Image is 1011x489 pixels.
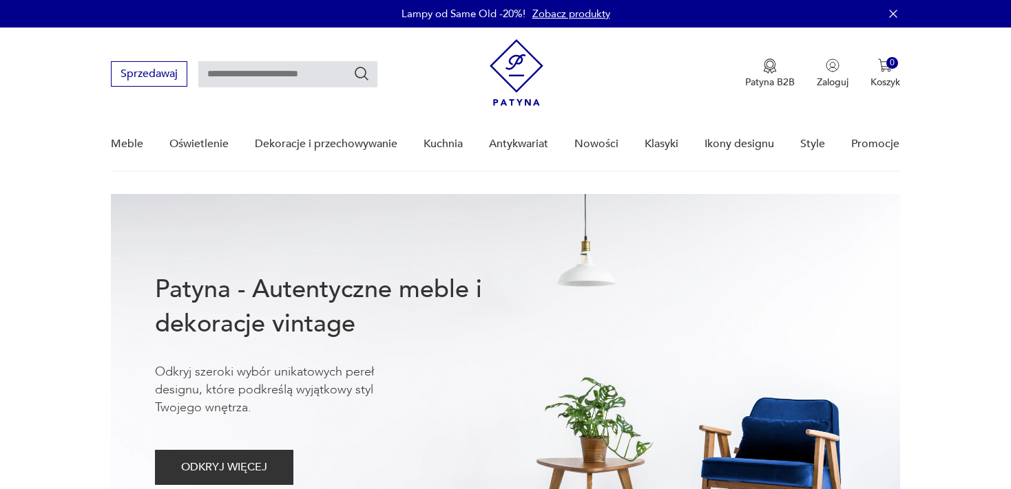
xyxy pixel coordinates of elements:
[155,363,417,417] p: Odkryj szeroki wybór unikatowych pereł designu, które podkreślą wyjątkowy styl Twojego wnętrza.
[800,118,825,171] a: Style
[851,118,899,171] a: Promocje
[745,76,795,89] p: Patyna B2B
[763,58,777,74] img: Ikona medalu
[886,57,898,69] div: 0
[353,65,370,82] button: Szukaj
[155,272,527,341] h1: Patyna - Autentyczne meble i dekoracje vintage
[490,39,543,106] img: Patyna - sklep z meblami i dekoracjami vintage
[871,58,900,89] button: 0Koszyk
[745,58,795,89] button: Patyna B2B
[111,61,187,87] button: Sprzedawaj
[424,118,463,171] a: Kuchnia
[532,7,610,21] a: Zobacz produkty
[402,7,525,21] p: Lampy od Same Old -20%!
[645,118,678,171] a: Klasyki
[155,464,293,473] a: ODKRYJ WIĘCEJ
[705,118,774,171] a: Ikony designu
[155,450,293,485] button: ODKRYJ WIĘCEJ
[489,118,548,171] a: Antykwariat
[817,76,848,89] p: Zaloguj
[826,58,840,72] img: Ikonka użytkownika
[878,58,892,72] img: Ikona koszyka
[745,58,795,89] a: Ikona medaluPatyna B2B
[255,118,397,171] a: Dekoracje i przechowywanie
[111,70,187,80] a: Sprzedawaj
[817,58,848,89] button: Zaloguj
[574,118,618,171] a: Nowości
[111,118,143,171] a: Meble
[169,118,229,171] a: Oświetlenie
[871,76,900,89] p: Koszyk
